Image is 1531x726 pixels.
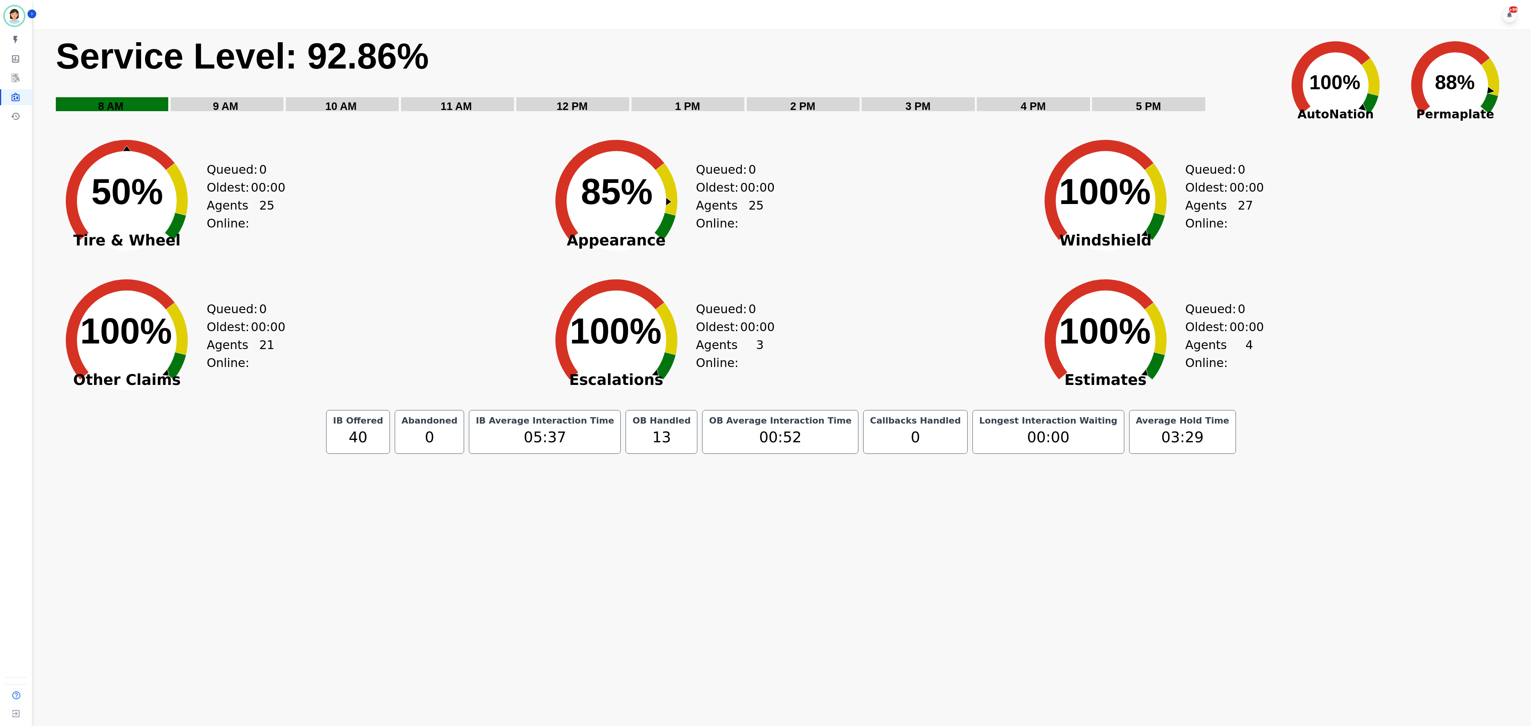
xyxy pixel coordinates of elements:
[631,415,692,426] div: OB Handled
[213,100,238,112] text: 9 AM
[696,318,756,336] div: Oldest:
[748,161,756,179] span: 0
[207,161,266,179] div: Queued:
[1185,318,1245,336] div: Oldest:
[55,35,1271,124] svg: Service Level: 0%
[325,100,357,112] text: 10 AM
[207,300,266,318] div: Queued:
[1276,105,1395,123] span: AutoNation
[207,336,274,372] div: Agents Online:
[1021,100,1046,112] text: 4 PM
[331,426,385,449] div: 40
[80,311,172,351] text: 100%
[1238,196,1253,232] span: 27
[537,237,696,245] span: Appearance
[748,300,756,318] span: 0
[631,426,692,449] div: 13
[259,196,274,232] span: 25
[1134,426,1231,449] div: 03:29
[1026,376,1185,384] span: Estimates
[1395,105,1515,123] span: Permaplate
[1185,300,1245,318] div: Queued:
[868,426,962,449] div: 0
[400,426,459,449] div: 0
[868,415,962,426] div: Callbacks Handled
[1230,318,1264,336] span: 00:00
[1026,237,1185,245] span: Windshield
[1185,196,1253,232] div: Agents Online:
[251,179,285,196] span: 00:00
[707,426,853,449] div: 00:52
[98,100,124,112] text: 8 AM
[207,179,266,196] div: Oldest:
[91,172,163,212] text: 50%
[331,415,385,426] div: IB Offered
[905,100,931,112] text: 3 PM
[1185,161,1245,179] div: Queued:
[259,161,267,179] span: 0
[696,196,764,232] div: Agents Online:
[474,415,616,426] div: IB Average Interaction Time
[259,336,274,372] span: 21
[1185,336,1253,372] div: Agents Online:
[790,100,815,112] text: 2 PM
[1059,311,1151,351] text: 100%
[400,415,459,426] div: Abandoned
[756,336,764,372] span: 3
[978,415,1119,426] div: Longest Interaction Waiting
[675,100,700,112] text: 1 PM
[1435,71,1475,94] text: 88%
[47,237,207,245] span: Tire & Wheel
[1136,100,1161,112] text: 5 PM
[1509,6,1518,13] div: +99
[1059,172,1151,212] text: 100%
[581,172,653,212] text: 85%
[5,6,24,26] img: Bordered avatar
[1230,179,1264,196] span: 00:00
[441,100,472,112] text: 11 AM
[1246,336,1253,372] span: 4
[47,376,207,384] span: Other Claims
[251,318,285,336] span: 00:00
[1185,179,1245,196] div: Oldest:
[56,36,429,76] text: Service Level: 92.86%
[474,426,616,449] div: 05:37
[1134,415,1231,426] div: Average Hold Time
[978,426,1119,449] div: 00:00
[259,300,267,318] span: 0
[537,376,696,384] span: Escalations
[1238,300,1246,318] span: 0
[696,179,756,196] div: Oldest:
[707,415,853,426] div: OB Average Interaction Time
[570,311,661,351] text: 100%
[748,196,764,232] span: 25
[696,300,756,318] div: Queued:
[1309,71,1360,94] text: 100%
[740,318,775,336] span: 00:00
[207,196,274,232] div: Agents Online:
[740,179,775,196] span: 00:00
[207,318,266,336] div: Oldest:
[696,161,756,179] div: Queued:
[557,100,588,112] text: 12 PM
[696,336,764,372] div: Agents Online:
[1238,161,1246,179] span: 0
